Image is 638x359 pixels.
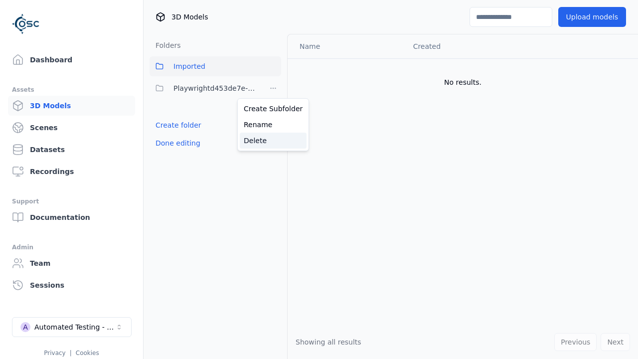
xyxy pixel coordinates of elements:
[240,101,307,117] a: Create Subfolder
[240,133,307,149] a: Delete
[240,117,307,133] a: Rename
